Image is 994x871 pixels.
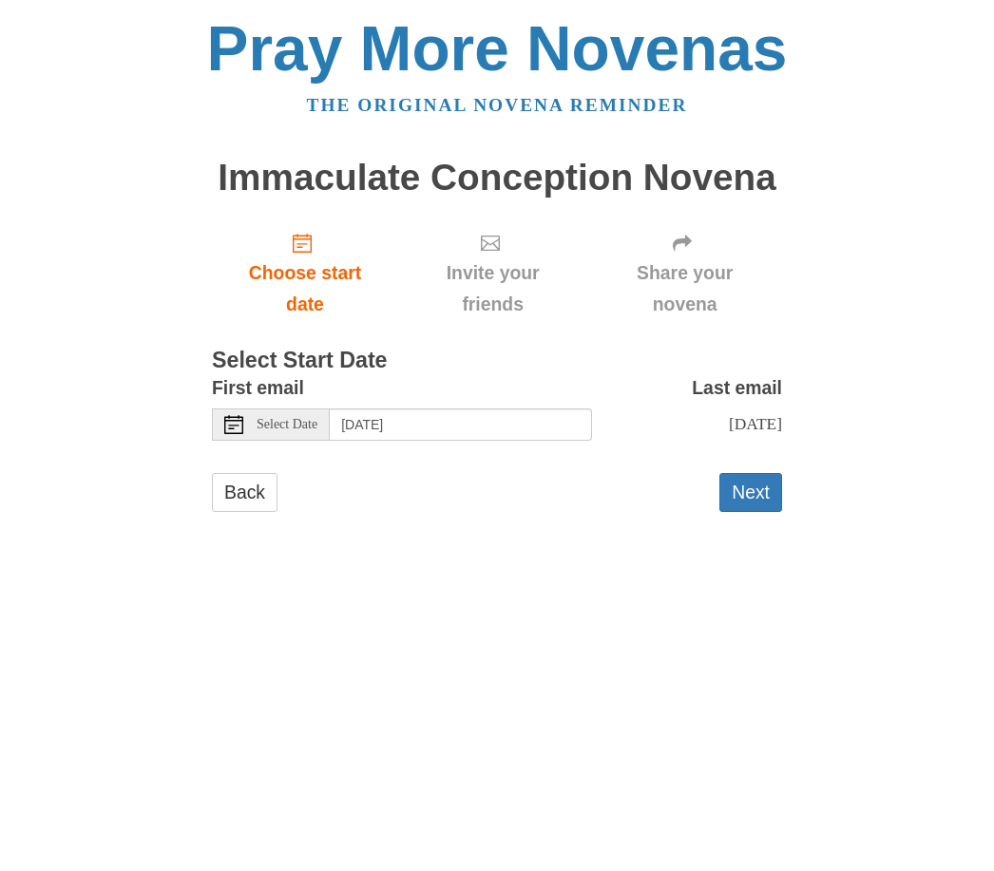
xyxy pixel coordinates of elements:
[257,418,317,431] span: Select Date
[207,13,788,84] a: Pray More Novenas
[729,414,782,433] span: [DATE]
[719,473,782,512] button: Next
[417,257,568,320] span: Invite your friends
[212,473,277,512] a: Back
[212,372,304,404] label: First email
[212,349,782,373] h3: Select Start Date
[587,217,782,330] div: Click "Next" to confirm your start date first.
[307,95,688,115] a: The original novena reminder
[606,257,763,320] span: Share your novena
[398,217,587,330] div: Click "Next" to confirm your start date first.
[212,158,782,199] h1: Immaculate Conception Novena
[692,372,782,404] label: Last email
[212,217,398,330] a: Choose start date
[231,257,379,320] span: Choose start date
